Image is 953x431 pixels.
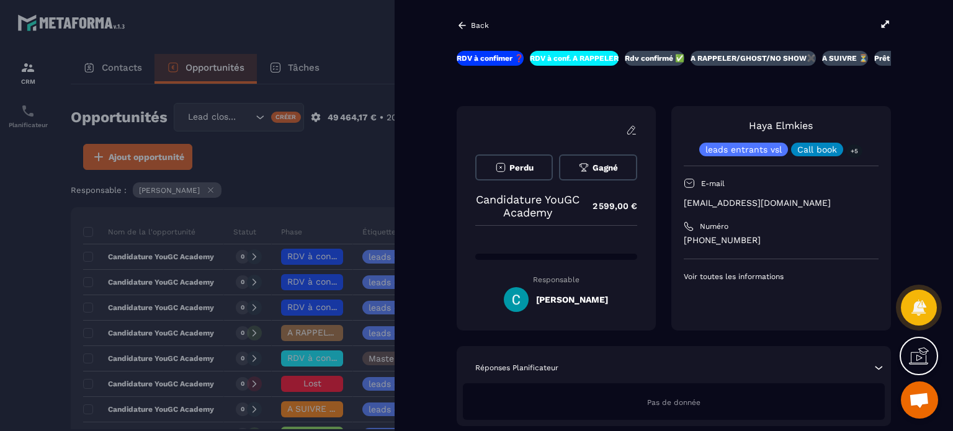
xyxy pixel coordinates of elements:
p: Prêt à acheter 🎰 [874,53,937,63]
a: Haya Elmkies [749,120,813,131]
p: [EMAIL_ADDRESS][DOMAIN_NAME] [684,197,879,209]
span: Gagné [593,163,618,172]
span: Pas de donnée [647,398,700,407]
p: 2 599,00 € [580,194,637,218]
button: Perdu [475,154,553,180]
p: A SUIVRE ⏳ [822,53,868,63]
p: +5 [846,144,862,158]
p: A RAPPELER/GHOST/NO SHOW✖️ [691,53,816,63]
p: Call book [797,145,837,154]
p: Réponses Planificateur [475,363,558,373]
p: Candidature YouGC Academy [475,193,580,219]
p: Numéro [700,221,728,231]
div: Ouvrir le chat [901,381,938,419]
p: RDV à conf. A RAPPELER [530,53,619,63]
p: Rdv confirmé ✅ [625,53,684,63]
p: [PHONE_NUMBER] [684,234,879,246]
p: leads entrants vsl [705,145,782,154]
h5: [PERSON_NAME] [536,295,608,304]
p: Responsable [475,275,637,284]
button: Gagné [559,154,637,180]
p: Voir toutes les informations [684,272,879,282]
p: RDV à confimer ❓ [457,53,524,63]
span: Perdu [509,163,534,172]
p: Back [471,21,489,30]
p: E-mail [701,179,725,189]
